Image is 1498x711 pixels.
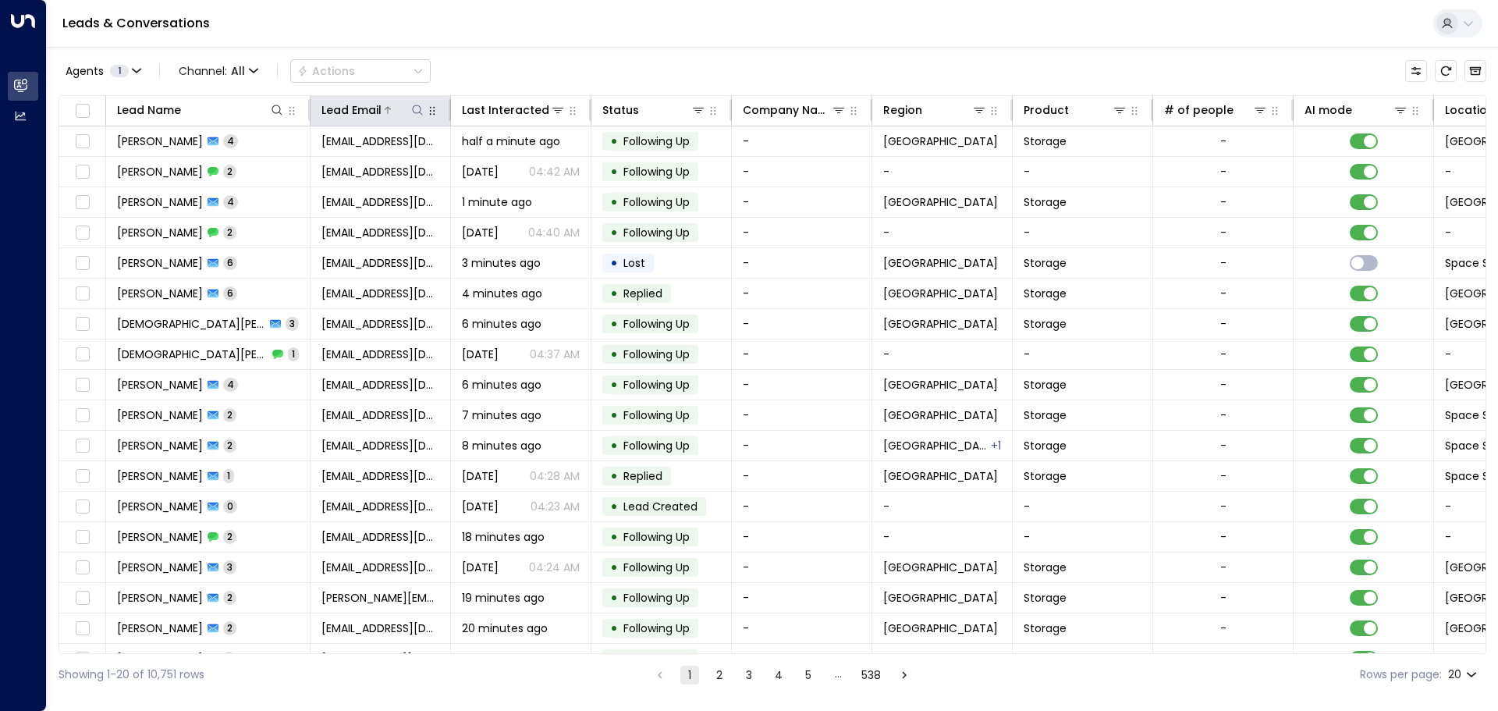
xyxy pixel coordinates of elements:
div: Button group with a nested menu [290,59,431,83]
td: - [732,340,872,369]
span: Following Up [623,590,690,606]
span: half a minute ago [462,133,560,149]
td: - [732,644,872,674]
div: - [1220,529,1226,545]
span: Toggle select row [73,497,92,517]
span: Agents [66,66,104,76]
span: Toggle select row [73,619,92,638]
div: • [610,158,618,185]
span: Toggle select row [73,588,92,608]
span: 4 [223,134,238,148]
td: - [872,492,1013,521]
span: Following Up [623,133,690,149]
div: • [610,311,618,337]
span: wobihi@gmail.com [321,377,439,393]
div: • [610,463,618,489]
span: Toggle select row [73,193,92,212]
span: 1 minute ago [462,194,532,210]
button: Go to page 4 [769,666,788,684]
div: Last Interacted [462,101,549,119]
td: - [732,400,872,430]
span: batesbry@gmail.com [321,407,439,423]
span: 2 [223,591,236,604]
span: Ahmed Sanjir [117,468,203,484]
div: • [610,280,618,307]
span: Kristen Spencer [117,347,268,362]
td: - [1013,218,1153,247]
div: Company Name [743,101,831,119]
span: andysnexus7@gmail.com [321,286,439,301]
span: Yesterday [462,468,499,484]
div: • [610,615,618,642]
span: 4 [223,378,238,391]
span: Kristen Spencer [117,316,265,332]
div: Product [1024,101,1069,119]
td: - [732,461,872,491]
span: Storage [1024,620,1067,636]
span: Storage [1024,316,1067,332]
span: Toggle select row [73,558,92,578]
span: Berkshire [883,620,998,636]
span: 0 [223,499,237,513]
button: Go to page 3 [740,666,758,684]
span: Ahmed Sanjir [117,438,203,453]
span: Storage [1024,255,1067,271]
div: • [610,189,618,215]
td: - [732,309,872,339]
label: Rows per page: [1360,667,1442,683]
span: Following Up [623,560,690,575]
div: AI mode [1305,101,1408,119]
div: Lead Name [117,101,181,119]
div: - [1220,225,1226,240]
span: 2 [223,621,236,635]
span: Storage [1024,438,1067,453]
span: Toggle select row [73,375,92,395]
td: - [1013,644,1153,674]
span: Birmingham [883,377,998,393]
button: Go to page 538 [858,666,884,684]
div: • [610,432,618,459]
span: Ariel Dalton [117,133,203,149]
div: Region [883,101,922,119]
span: Ahmed Sanjir [117,499,203,514]
span: fezykuq@gmail.com [321,347,439,362]
td: - [872,157,1013,187]
div: • [610,371,618,398]
span: 4 [223,195,238,208]
span: rick.tessaro@gmail.com [321,590,439,606]
span: Following Up [623,407,690,423]
span: Birmingham [883,316,998,332]
span: ahsanjir@hotmail.com [321,438,439,453]
div: Last Interacted [462,101,566,119]
div: • [610,585,618,611]
button: Go to page 5 [799,666,818,684]
span: Refresh [1435,60,1457,82]
p: 04:40 AM [528,225,580,240]
div: • [610,402,618,428]
div: 20 [1448,663,1480,686]
div: Lead Email [321,101,382,119]
span: Bryony Bates [117,407,203,423]
span: London [883,590,998,606]
span: 4 minutes ago [462,286,542,301]
div: - [1220,194,1226,210]
span: essyknightz@gmail.com [321,529,439,545]
span: Toggle select row [73,254,92,273]
span: 3 minutes ago [462,255,541,271]
div: Company Name [743,101,847,119]
span: Toggle select row [73,315,92,334]
a: Leads & Conversations [62,14,210,32]
span: Replied [623,468,662,484]
span: Birmingham [883,560,998,575]
span: 1 [223,469,234,482]
div: • [610,493,618,520]
span: fylalyluve@gmail.com [321,225,439,240]
span: Following Up [623,164,690,180]
button: page 1 [680,666,699,684]
div: Product [1024,101,1127,119]
div: - [1220,347,1226,362]
span: Essy Karlito [117,529,203,545]
button: Actions [290,59,431,83]
span: Toggle select row [73,223,92,243]
span: lafedih@gmail.com [321,164,439,180]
